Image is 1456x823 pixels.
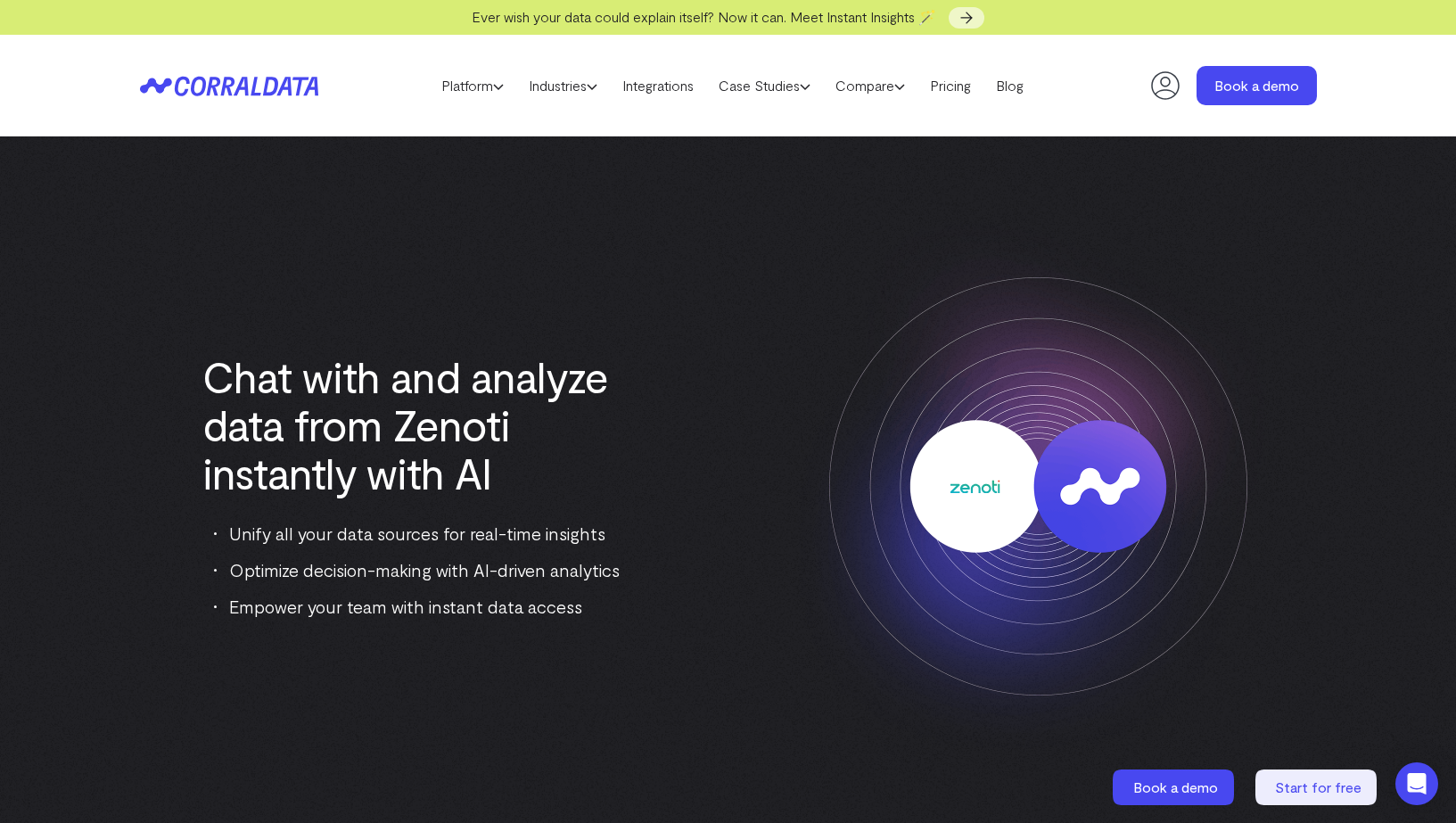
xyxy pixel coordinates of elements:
[610,72,706,99] a: Integrations
[1275,778,1361,795] span: Start for free
[202,352,635,497] h1: Chat with and analyze data from Zenoti instantly with AI
[1395,762,1438,805] div: Open Intercom Messenger
[983,72,1036,99] a: Blog
[472,8,936,25] span: Ever wish your data could explain itself? Now it can. Meet Instant Insights 🪄
[823,72,917,99] a: Compare
[1133,778,1218,795] span: Book a demo
[1255,770,1380,805] a: Start for free
[1197,66,1317,105] a: Book a demo
[1113,770,1238,805] a: Book a demo
[214,519,635,547] li: Unify all your data sources for real-time insights
[516,72,610,99] a: Industries
[214,556,635,584] li: Optimize decision-making with AI-driven analytics
[214,592,635,621] li: Empower your team with instant data access
[429,72,516,99] a: Platform
[706,72,823,99] a: Case Studies
[917,72,983,99] a: Pricing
